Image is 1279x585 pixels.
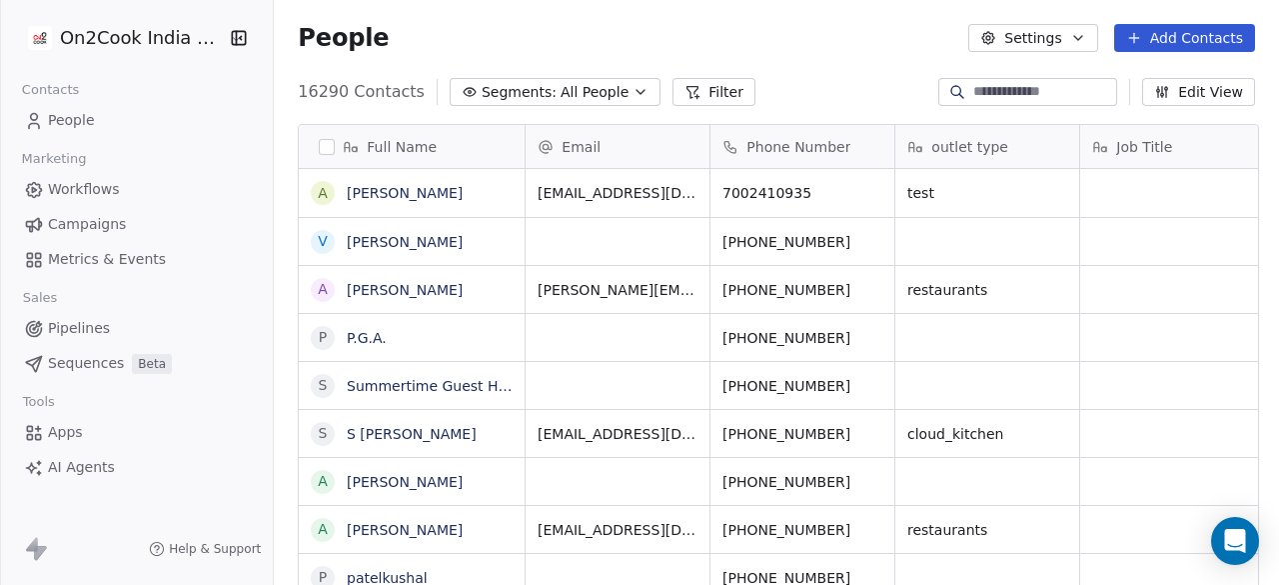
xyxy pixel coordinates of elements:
[24,21,216,55] button: On2Cook India Pvt. Ltd.
[13,75,88,105] span: Contacts
[319,231,329,252] div: V
[60,25,225,51] span: On2Cook India Pvt. Ltd.
[319,471,329,492] div: A
[16,173,257,206] a: Workflows
[538,280,697,300] span: [PERSON_NAME][EMAIL_ADDRESS][PERSON_NAME][DOMAIN_NAME]
[1116,137,1172,157] span: Job Title
[746,137,850,157] span: Phone Number
[722,232,882,252] span: [PHONE_NUMBER]
[722,328,882,348] span: [PHONE_NUMBER]
[562,137,601,157] span: Email
[48,353,124,374] span: Sequences
[14,387,63,417] span: Tools
[16,347,257,380] a: SequencesBeta
[482,82,557,103] span: Segments:
[319,519,329,540] div: A
[347,282,463,298] a: [PERSON_NAME]
[367,137,437,157] span: Full Name
[319,183,329,204] div: A
[722,183,882,203] span: 7002410935
[1114,24,1255,52] button: Add Contacts
[149,541,261,557] a: Help & Support
[48,179,120,200] span: Workflows
[1080,125,1264,168] div: Job Title
[907,424,1067,444] span: cloud_kitchen
[319,327,327,348] div: P
[538,424,697,444] span: [EMAIL_ADDRESS][DOMAIN_NAME]
[169,541,261,557] span: Help & Support
[28,26,52,50] img: on2cook%20logo-04%20copy.jpg
[538,520,697,540] span: [EMAIL_ADDRESS][DOMAIN_NAME]
[561,82,629,103] span: All People
[298,80,425,104] span: 16290 Contacts
[907,520,1067,540] span: restaurants
[132,354,172,374] span: Beta
[16,243,257,276] a: Metrics & Events
[14,283,66,313] span: Sales
[347,185,463,201] a: [PERSON_NAME]
[722,376,882,396] span: [PHONE_NUMBER]
[710,125,894,168] div: Phone Number
[347,234,463,250] a: [PERSON_NAME]
[526,125,709,168] div: Email
[13,144,95,174] span: Marketing
[319,279,329,300] div: A
[722,520,882,540] span: [PHONE_NUMBER]
[48,318,110,339] span: Pipelines
[968,24,1097,52] button: Settings
[48,249,166,270] span: Metrics & Events
[319,375,328,396] div: S
[16,208,257,241] a: Campaigns
[16,451,257,484] a: AI Agents
[722,472,882,492] span: [PHONE_NUMBER]
[347,522,463,538] a: [PERSON_NAME]
[298,23,389,53] span: People
[722,280,882,300] span: [PHONE_NUMBER]
[895,125,1079,168] div: outlet type
[931,137,1008,157] span: outlet type
[48,422,83,443] span: Apps
[1211,517,1259,565] div: Open Intercom Messenger
[319,423,328,444] div: S
[347,378,532,394] a: Summertime Guest House
[299,125,525,168] div: Full Name
[722,424,882,444] span: [PHONE_NUMBER]
[16,416,257,449] a: Apps
[347,474,463,490] a: [PERSON_NAME]
[347,330,387,346] a: P.G.A.
[347,426,477,442] a: S [PERSON_NAME]
[907,280,1067,300] span: restaurants
[16,312,257,345] a: Pipelines
[1142,78,1255,106] button: Edit View
[48,457,115,478] span: AI Agents
[48,214,126,235] span: Campaigns
[48,110,95,131] span: People
[907,183,1067,203] span: test
[672,78,755,106] button: Filter
[16,104,257,137] a: People
[538,183,697,203] span: [EMAIL_ADDRESS][DOMAIN_NAME]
